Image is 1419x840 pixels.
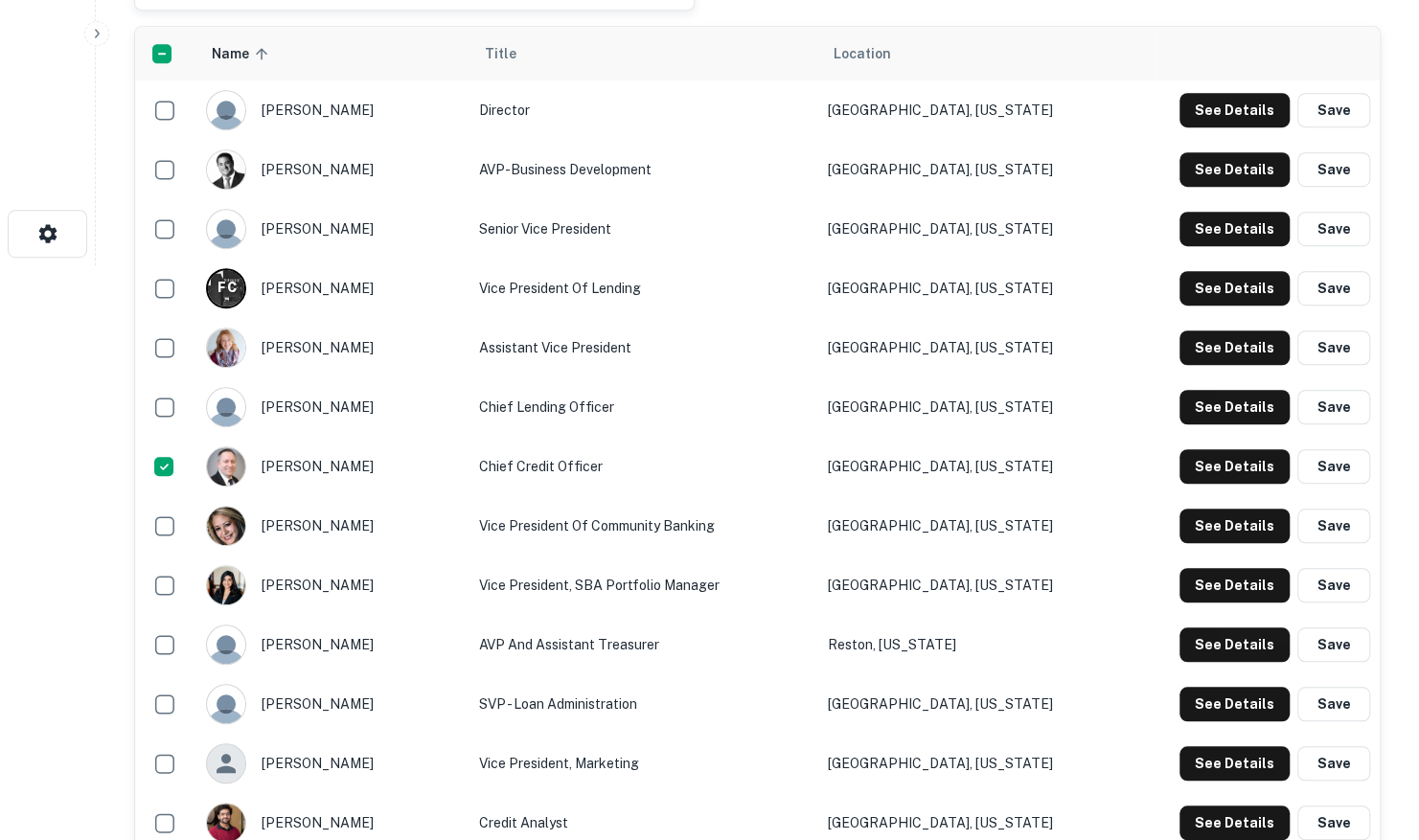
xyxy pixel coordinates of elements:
[818,80,1156,140] td: [GEOGRAPHIC_DATA], [US_STATE]
[206,387,460,427] div: [PERSON_NAME]
[1179,806,1290,840] button: See Details
[1297,509,1370,543] button: Save
[206,684,460,724] div: [PERSON_NAME]
[1179,568,1290,602] button: See Details
[469,437,818,496] td: Chief Credit Officer
[1297,390,1370,424] button: Save
[206,328,460,368] div: [PERSON_NAME]
[818,377,1156,437] td: [GEOGRAPHIC_DATA], [US_STATE]
[1179,330,1290,365] button: See Details
[1179,627,1290,662] button: See Details
[206,565,460,605] div: [PERSON_NAME]
[818,27,1156,80] th: Location
[469,27,818,80] th: Title
[1297,330,1370,365] button: Save
[818,140,1156,199] td: [GEOGRAPHIC_DATA], [US_STATE]
[1297,271,1370,306] button: Save
[1179,93,1290,127] button: See Details
[818,734,1156,793] td: [GEOGRAPHIC_DATA], [US_STATE]
[834,42,891,65] span: Location
[1179,152,1290,187] button: See Details
[818,496,1156,556] td: [GEOGRAPHIC_DATA], [US_STATE]
[1179,390,1290,424] button: See Details
[196,27,469,80] th: Name
[469,674,818,734] td: SVP - Loan Administration
[469,199,818,259] td: Senior Vice President
[206,149,460,190] div: [PERSON_NAME]
[206,90,460,130] div: [PERSON_NAME]
[1179,449,1290,484] button: See Details
[469,377,818,437] td: Chief Lending Officer
[1297,568,1370,602] button: Save
[818,259,1156,318] td: [GEOGRAPHIC_DATA], [US_STATE]
[469,556,818,615] td: Vice President, SBA Portfolio Manager
[1297,212,1370,246] button: Save
[469,259,818,318] td: Vice President Of Lending
[207,150,245,189] img: 1517514618944
[469,318,818,377] td: Assistant Vice President
[207,388,245,426] img: 9c8pery4andzj6ohjkjp54ma2
[1179,212,1290,246] button: See Details
[206,506,460,546] div: [PERSON_NAME]
[207,91,245,129] img: 9c8pery4andzj6ohjkjp54ma2
[469,615,818,674] td: AVP and Assistant Treasurer
[212,42,274,65] span: Name
[217,278,236,298] p: F C
[1297,746,1370,781] button: Save
[207,210,245,248] img: 9c8pery4andzj6ohjkjp54ma2
[469,734,818,793] td: Vice President, Marketing
[818,615,1156,674] td: Reston, [US_STATE]
[1323,687,1419,779] iframe: Chat Widget
[207,507,245,545] img: 1577976277453
[1179,687,1290,721] button: See Details
[469,140,818,199] td: AVP-Business Development
[818,437,1156,496] td: [GEOGRAPHIC_DATA], [US_STATE]
[818,674,1156,734] td: [GEOGRAPHIC_DATA], [US_STATE]
[206,743,460,783] div: [PERSON_NAME]
[1297,627,1370,662] button: Save
[206,624,460,665] div: [PERSON_NAME]
[206,446,460,487] div: [PERSON_NAME]
[1297,449,1370,484] button: Save
[1297,93,1370,127] button: Save
[1179,509,1290,543] button: See Details
[206,209,460,249] div: [PERSON_NAME]
[818,556,1156,615] td: [GEOGRAPHIC_DATA], [US_STATE]
[1179,746,1290,781] button: See Details
[207,625,245,664] img: 9c8pery4andzj6ohjkjp54ma2
[1179,271,1290,306] button: See Details
[206,268,460,308] div: [PERSON_NAME]
[485,42,541,65] span: Title
[469,80,818,140] td: Director
[1297,687,1370,721] button: Save
[207,685,245,723] img: 9c8pery4andzj6ohjkjp54ma2
[207,447,245,486] img: 1516861915413
[469,496,818,556] td: Vice President of Community Banking
[207,329,245,367] img: 1611680068379
[818,318,1156,377] td: [GEOGRAPHIC_DATA], [US_STATE]
[1297,152,1370,187] button: Save
[818,199,1156,259] td: [GEOGRAPHIC_DATA], [US_STATE]
[207,566,245,604] img: 1715988242869
[1297,806,1370,840] button: Save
